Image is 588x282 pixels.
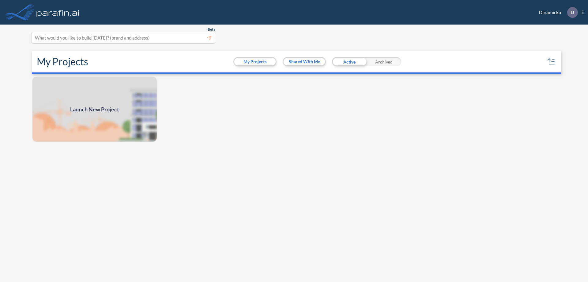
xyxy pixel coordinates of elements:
[571,10,574,15] p: D
[37,56,88,68] h2: My Projects
[234,58,276,65] button: My Projects
[284,58,325,65] button: Shared With Me
[35,6,81,18] img: logo
[530,7,583,18] div: Dinamicka
[367,57,401,66] div: Archived
[32,76,157,142] img: add
[332,57,367,66] div: Active
[546,57,556,67] button: sort
[70,105,119,114] span: Launch New Project
[32,76,157,142] a: Launch New Project
[208,27,215,32] span: Beta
